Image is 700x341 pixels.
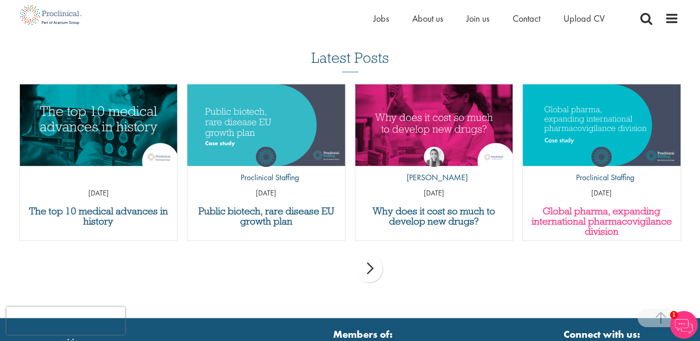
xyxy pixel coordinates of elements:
[670,311,698,339] img: Chatbot
[234,171,299,183] p: Proclinical Staffing
[466,12,489,24] a: Join us
[400,171,468,183] p: [PERSON_NAME]
[355,255,383,282] div: next
[256,146,276,167] img: Proclinical Staffing
[355,84,513,166] a: Link to a post
[25,206,173,226] a: The top 10 medical advances in history
[360,206,508,226] a: Why does it cost so much to develop new drugs?
[20,188,178,199] p: [DATE]
[412,12,443,24] a: About us
[192,206,341,226] a: Public biotech, rare disease EU growth plan
[355,188,513,199] p: [DATE]
[523,84,681,166] a: Link to a post
[187,84,345,166] a: Link to a post
[513,12,540,24] a: Contact
[20,84,178,166] a: Link to a post
[569,146,634,188] a: Proclinical Staffing Proclinical Staffing
[373,12,389,24] a: Jobs
[400,146,468,188] a: Hannah Burke [PERSON_NAME]
[234,146,299,188] a: Proclinical Staffing Proclinical Staffing
[564,12,605,24] a: Upload CV
[527,206,676,237] a: Global pharma, expanding international pharmacovigilance division
[424,146,444,167] img: Hannah Burke
[6,307,125,335] iframe: reCAPTCHA
[569,171,634,183] p: Proclinical Staffing
[20,84,178,166] img: Top 10 medical advances in history
[355,84,513,166] img: Cost of developing drugs
[311,50,389,72] h3: Latest Posts
[591,146,612,167] img: Proclinical Staffing
[523,188,681,199] p: [DATE]
[670,311,678,319] span: 1
[187,84,345,166] img: Public biotech, rare disease EU growth plan thumbnail
[187,188,345,199] p: [DATE]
